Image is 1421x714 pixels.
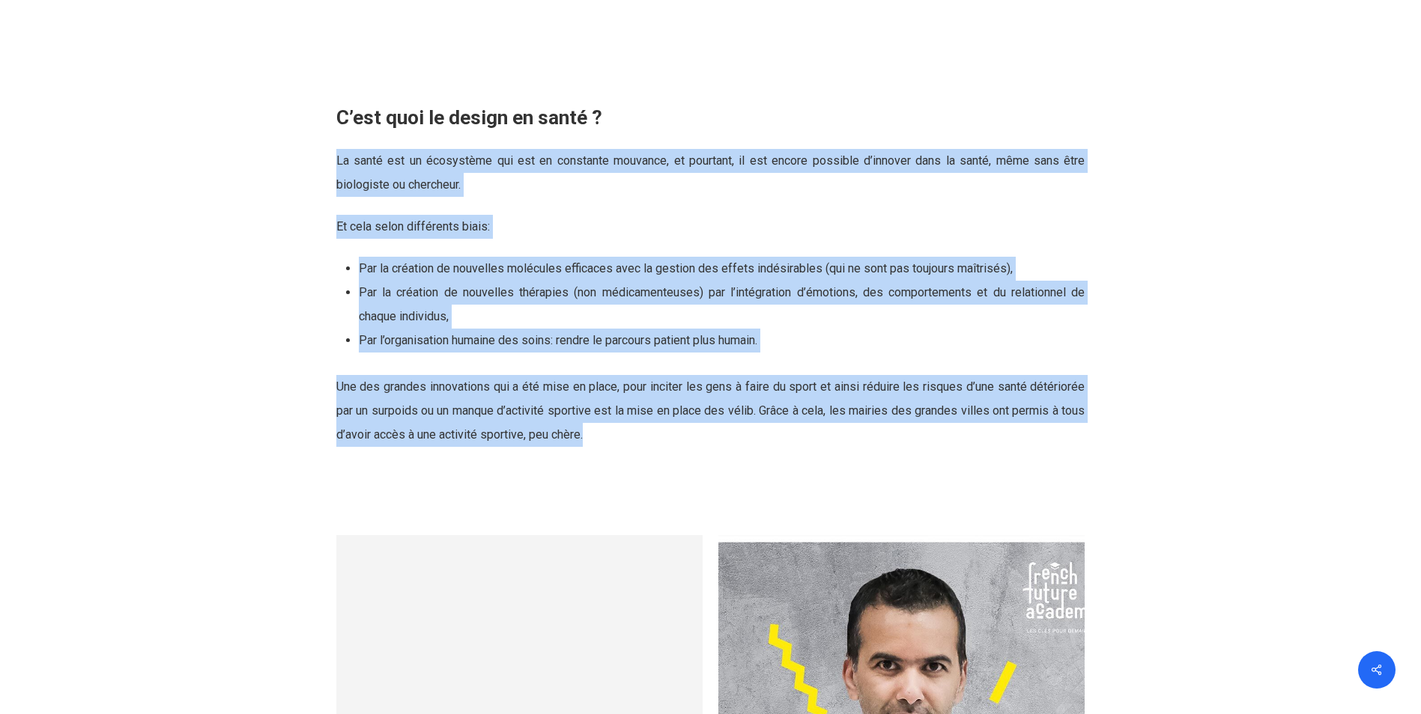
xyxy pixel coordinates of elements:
[336,219,490,234] span: Et cela selon différents biais:
[359,285,1085,323] span: Par la création de nouvelles thérapies (non médicamenteuses) par l’intégration d’émotions, des co...
[359,261,1013,275] span: Par la création de nouvelles molécules efficaces avec la gestion des effets indésirables (qui ne ...
[359,333,757,347] span: Par l’organisation humaine des soins: rendre le parcours patient plus humain.
[336,153,1085,192] span: La santé est un écosystème qui est en constante mouvance, et pourtant, il est encore possible d’i...
[336,379,1085,442] span: Une des grandes innovations qui a été mise en place, pour inciter les gens à faire du sport et ai...
[336,106,602,129] b: C’est quoi le design en santé ?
